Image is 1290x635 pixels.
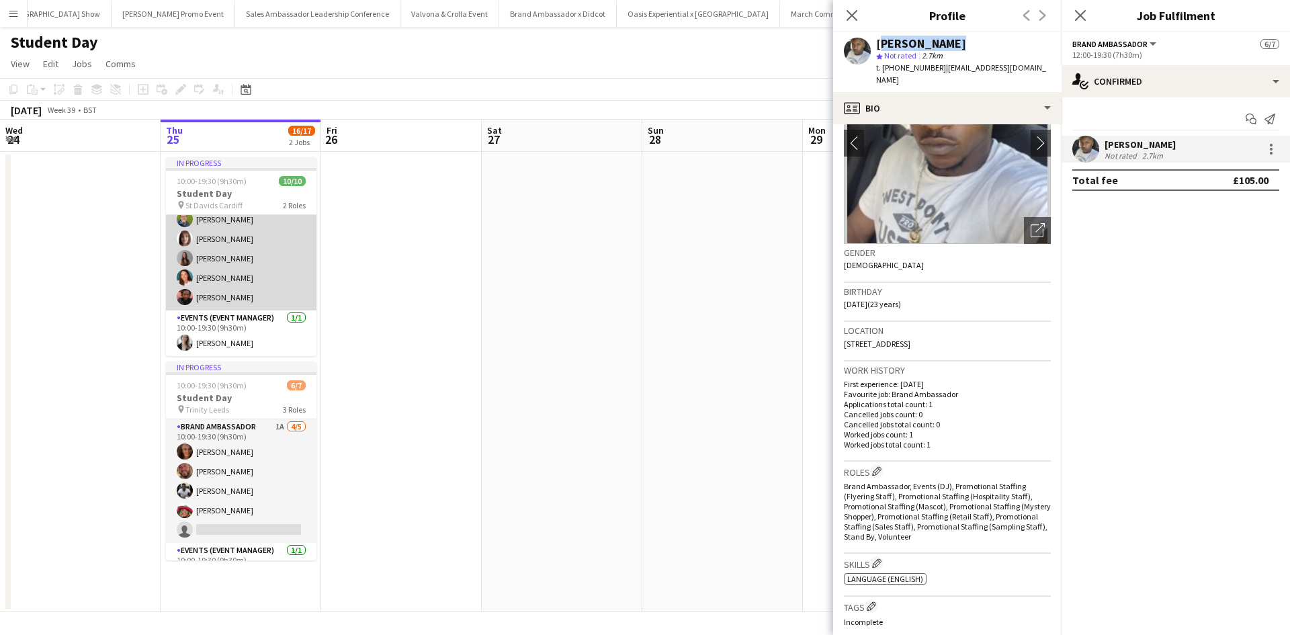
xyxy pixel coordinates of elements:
[166,362,316,560] app-job-card: In progress10:00-19:30 (9h30m)6/7Student Day Trinity Leeds3 RolesBrand Ambassador1A4/510:00-19:30...
[166,187,316,200] h3: Student Day
[1260,39,1279,49] span: 6/7
[844,286,1051,298] h3: Birthday
[164,132,183,147] span: 25
[11,58,30,70] span: View
[844,325,1051,337] h3: Location
[876,62,946,73] span: t. [PHONE_NUMBER]
[283,200,306,210] span: 2 Roles
[327,124,337,136] span: Fri
[844,339,910,349] span: [STREET_ADDRESS]
[287,380,306,390] span: 6/7
[844,364,1051,376] h3: Work history
[844,464,1051,478] h3: Roles
[646,132,664,147] span: 28
[177,380,247,390] span: 10:00-19:30 (9h30m)
[185,405,229,415] span: Trinity Leeds
[5,124,23,136] span: Wed
[844,42,1051,244] img: Crew avatar or photo
[844,399,1051,409] p: Applications total count: 1
[235,1,400,27] button: Sales Ambassador Leadership Conference
[166,543,316,589] app-card-role: Events (Event Manager)1/110:00-19:30 (9h30m)
[1072,39,1148,49] span: Brand Ambassador
[166,124,183,136] span: Thu
[485,132,502,147] span: 27
[67,55,97,73] a: Jobs
[780,1,869,27] button: March Commission
[648,124,664,136] span: Sun
[5,55,35,73] a: View
[844,379,1051,389] p: First experience: [DATE]
[876,38,966,50] div: [PERSON_NAME]
[288,126,315,136] span: 16/17
[400,1,499,27] button: Valvona & Crolla Event
[844,389,1051,399] p: Favourite job: Brand Ambassador
[38,55,64,73] a: Edit
[325,132,337,147] span: 26
[72,58,92,70] span: Jobs
[3,132,23,147] span: 24
[11,32,98,52] h1: Student Day
[166,157,316,168] div: In progress
[844,481,1051,542] span: Brand Ambassador, Events (DJ), Promotional Staffing (Flyering Staff), Promotional Staffing (Hospi...
[844,419,1051,429] p: Cancelled jobs total count: 0
[112,1,235,27] button: [PERSON_NAME] Promo Event
[166,419,316,543] app-card-role: Brand Ambassador1A4/510:00-19:30 (9h30m)[PERSON_NAME][PERSON_NAME][PERSON_NAME][PERSON_NAME]
[105,58,136,70] span: Comms
[806,132,826,147] span: 29
[279,176,306,186] span: 10/10
[1139,151,1166,161] div: 2.7km
[844,409,1051,419] p: Cancelled jobs count: 0
[177,176,247,186] span: 10:00-19:30 (9h30m)
[1072,50,1279,60] div: 12:00-19:30 (7h30m)
[1105,138,1176,151] div: [PERSON_NAME]
[166,392,316,404] h3: Student Day
[487,124,502,136] span: Sat
[83,105,97,115] div: BST
[808,124,826,136] span: Mon
[833,7,1062,24] h3: Profile
[884,50,916,60] span: Not rated
[166,157,316,356] app-job-card: In progress10:00-19:30 (9h30m)10/10Student Day St Davids Cardiff2 Roles[PERSON_NAME][PERSON_NAME]...
[844,429,1051,439] p: Worked jobs count: 1
[847,574,923,584] span: Language (English)
[100,55,141,73] a: Comms
[844,439,1051,450] p: Worked jobs total count: 1
[844,260,924,270] span: [DEMOGRAPHIC_DATA]
[617,1,780,27] button: Oasis Experiential x [GEOGRAPHIC_DATA]
[844,556,1051,570] h3: Skills
[283,405,306,415] span: 3 Roles
[43,58,58,70] span: Edit
[1072,173,1118,187] div: Total fee
[185,200,243,210] span: St Davids Cardiff
[919,50,945,60] span: 2.7km
[166,362,316,372] div: In progress
[1072,39,1158,49] button: Brand Ambassador
[1233,173,1268,187] div: £105.00
[876,62,1046,85] span: | [EMAIL_ADDRESS][DOMAIN_NAME]
[1024,217,1051,244] div: Open photos pop-in
[11,103,42,117] div: [DATE]
[1062,65,1290,97] div: Confirmed
[499,1,617,27] button: Brand Ambassador x Didcot
[844,299,901,309] span: [DATE] (23 years)
[1105,151,1139,161] div: Not rated
[833,92,1062,124] div: Bio
[844,599,1051,613] h3: Tags
[844,247,1051,259] h3: Gender
[844,617,1051,627] p: Incomplete
[44,105,78,115] span: Week 39
[1062,7,1290,24] h3: Job Fulfilment
[289,137,314,147] div: 2 Jobs
[166,310,316,356] app-card-role: Events (Event Manager)1/110:00-19:30 (9h30m)[PERSON_NAME]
